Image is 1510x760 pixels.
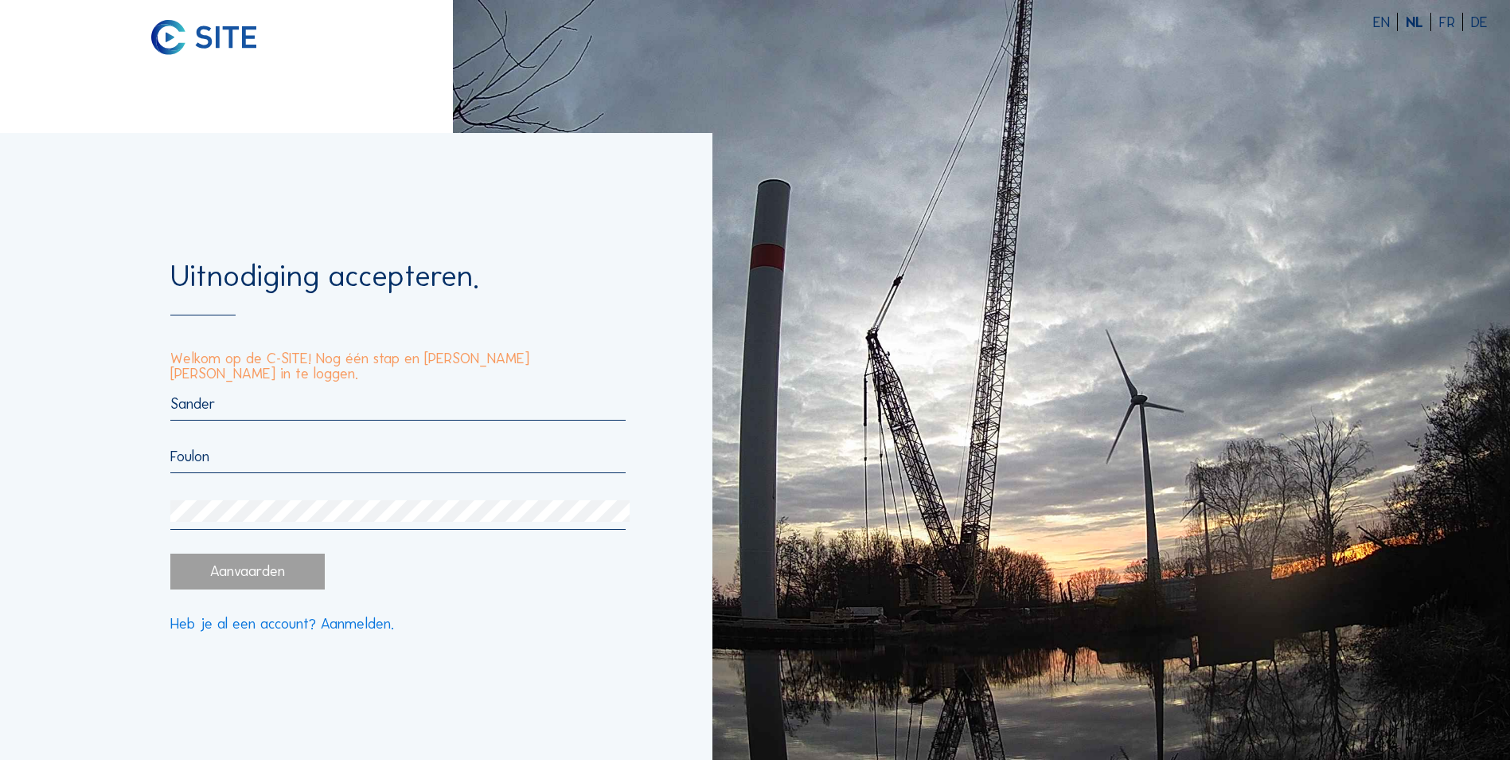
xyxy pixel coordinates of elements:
[170,394,626,413] input: Voornaam
[170,447,626,465] input: Achternaam
[1471,15,1488,30] div: DE
[170,351,626,381] p: Welkom op de C-SITE! Nog één stap en [PERSON_NAME] [PERSON_NAME] in te loggen.
[170,261,626,315] div: Uitnodiging accepteren.
[151,20,257,56] img: C-SITE logo
[1406,15,1431,30] div: NL
[1373,15,1398,30] div: EN
[170,554,324,590] div: Aanvaarden
[170,617,394,632] a: Heb je al een account? Aanmelden.
[1439,15,1463,30] div: FR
